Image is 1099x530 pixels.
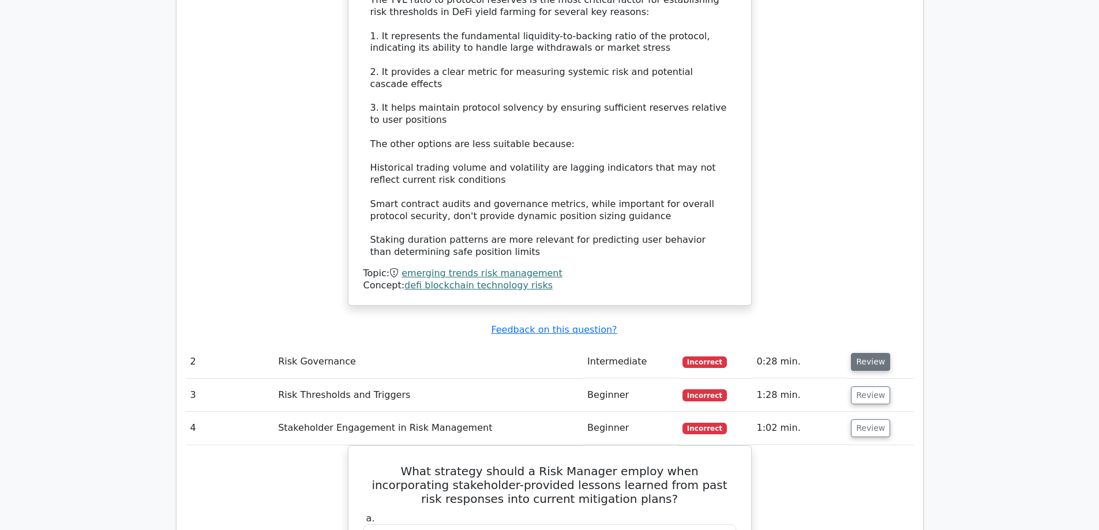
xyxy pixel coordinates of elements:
span: a. [366,513,375,524]
a: defi blockchain technology risks [404,280,553,291]
h5: What strategy should a Risk Manager employ when incorporating stakeholder-provided lessons learne... [362,464,737,506]
span: Incorrect [682,423,727,434]
div: Concept: [363,280,736,292]
td: Stakeholder Engagement in Risk Management [273,412,583,445]
button: Review [851,419,890,437]
td: 1:02 min. [752,412,846,445]
a: Feedback on this question? [491,324,617,335]
td: 1:28 min. [752,379,846,412]
td: 0:28 min. [752,345,846,378]
td: Risk Thresholds and Triggers [273,379,583,412]
td: Beginner [583,412,678,445]
a: emerging trends risk management [402,268,562,279]
td: 2 [186,345,274,378]
button: Review [851,353,890,371]
td: Intermediate [583,345,678,378]
td: 4 [186,412,274,445]
span: Incorrect [682,356,727,368]
button: Review [851,386,890,404]
td: 3 [186,379,274,412]
td: Beginner [583,379,678,412]
td: Risk Governance [273,345,583,378]
div: Topic: [363,268,736,280]
span: Incorrect [682,389,727,401]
